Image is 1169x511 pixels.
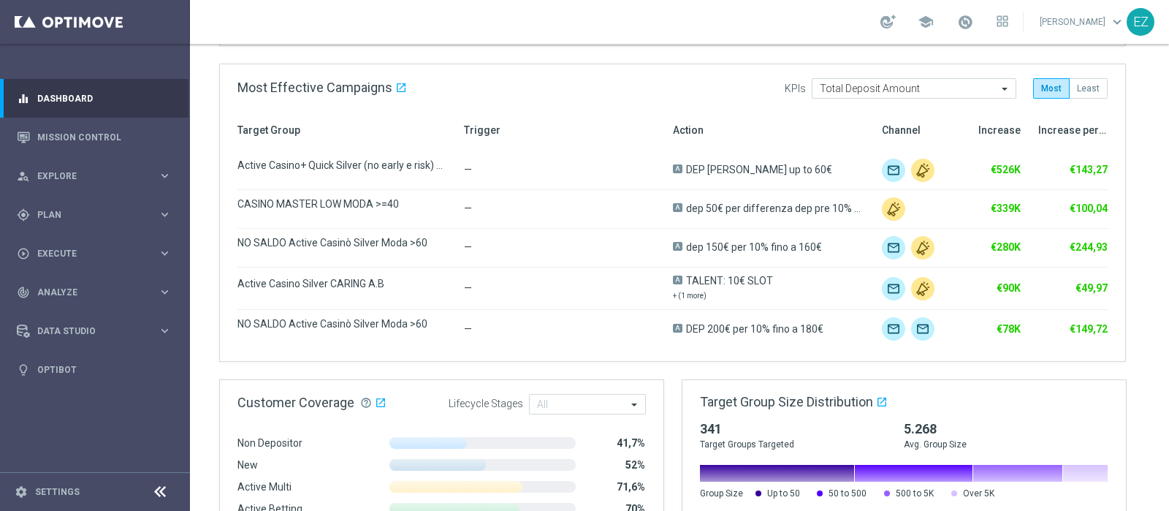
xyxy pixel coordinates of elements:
[17,247,158,260] div: Execute
[16,170,172,182] button: person_search Explore keyboard_arrow_right
[158,169,172,183] i: keyboard_arrow_right
[16,287,172,298] button: track_changes Analyze keyboard_arrow_right
[17,286,30,299] i: track_changes
[158,285,172,299] i: keyboard_arrow_right
[1038,11,1127,33] a: [PERSON_NAME]keyboard_arrow_down
[158,246,172,260] i: keyboard_arrow_right
[16,93,172,105] button: equalizer Dashboard
[16,325,172,337] button: Data Studio keyboard_arrow_right
[1127,8,1154,36] div: EZ
[17,208,158,222] div: Plan
[15,485,28,499] i: settings
[16,132,172,143] button: Mission Control
[17,118,172,156] div: Mission Control
[37,211,158,219] span: Plan
[17,363,30,376] i: lightbulb
[16,209,172,221] button: gps_fixed Plan keyboard_arrow_right
[17,325,158,338] div: Data Studio
[37,249,158,258] span: Execute
[37,288,158,297] span: Analyze
[1109,14,1125,30] span: keyboard_arrow_down
[37,350,172,389] a: Optibot
[16,364,172,376] button: lightbulb Optibot
[17,286,158,299] div: Analyze
[918,14,934,30] span: school
[37,79,172,118] a: Dashboard
[37,118,172,156] a: Mission Control
[37,172,158,181] span: Explore
[158,324,172,338] i: keyboard_arrow_right
[158,208,172,222] i: keyboard_arrow_right
[17,170,158,183] div: Explore
[17,79,172,118] div: Dashboard
[37,327,158,336] span: Data Studio
[17,208,30,222] i: gps_fixed
[17,170,30,183] i: person_search
[17,92,30,105] i: equalizer
[16,248,172,260] button: play_circle_outline Execute keyboard_arrow_right
[35,488,80,496] a: Settings
[17,350,172,389] div: Optibot
[17,247,30,260] i: play_circle_outline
